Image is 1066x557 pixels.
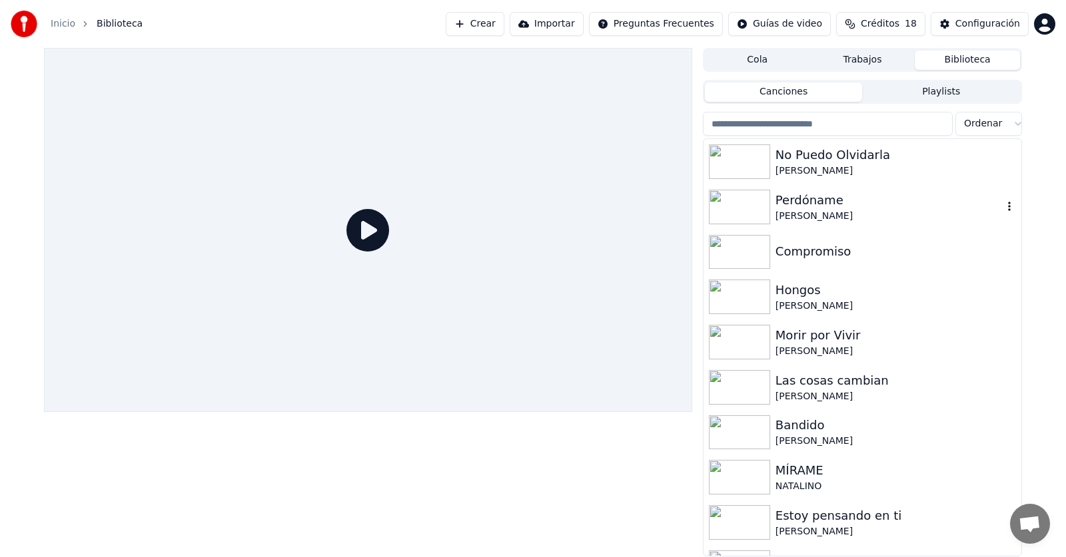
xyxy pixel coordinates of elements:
div: No Puedo Olvidarla [776,146,1016,164]
span: 18 [905,17,917,31]
span: Biblioteca [97,17,143,31]
div: [PERSON_NAME] [776,525,1016,538]
div: Compromiso [776,242,1016,261]
div: Las cosas cambian [776,371,1016,390]
div: Morir por Vivir [776,326,1016,345]
div: [PERSON_NAME] [776,435,1016,448]
div: MÍRAME [776,461,1016,480]
div: NATALINO [776,480,1016,493]
div: Perdóname [776,191,1003,210]
div: [PERSON_NAME] [776,390,1016,403]
img: youka [11,11,37,37]
div: Hongos [776,281,1016,299]
div: Estoy pensando en ti [776,506,1016,525]
button: Playlists [862,83,1020,102]
button: Crear [446,12,504,36]
nav: breadcrumb [51,17,143,31]
div: [PERSON_NAME] [776,210,1003,223]
button: Canciones [705,83,863,102]
span: Ordenar [964,117,1002,130]
div: [PERSON_NAME] [776,345,1016,358]
div: Chat abierto [1010,504,1050,544]
div: Configuración [955,17,1020,31]
div: [PERSON_NAME] [776,164,1016,178]
button: Guías de video [728,12,831,36]
div: [PERSON_NAME] [776,299,1016,313]
span: Créditos [861,17,899,31]
button: Configuración [931,12,1029,36]
button: Créditos18 [836,12,925,36]
button: Biblioteca [915,51,1020,70]
div: Bandido [776,416,1016,435]
button: Trabajos [810,51,915,70]
a: Inicio [51,17,75,31]
button: Importar [510,12,584,36]
button: Cola [705,51,810,70]
button: Preguntas Frecuentes [589,12,723,36]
